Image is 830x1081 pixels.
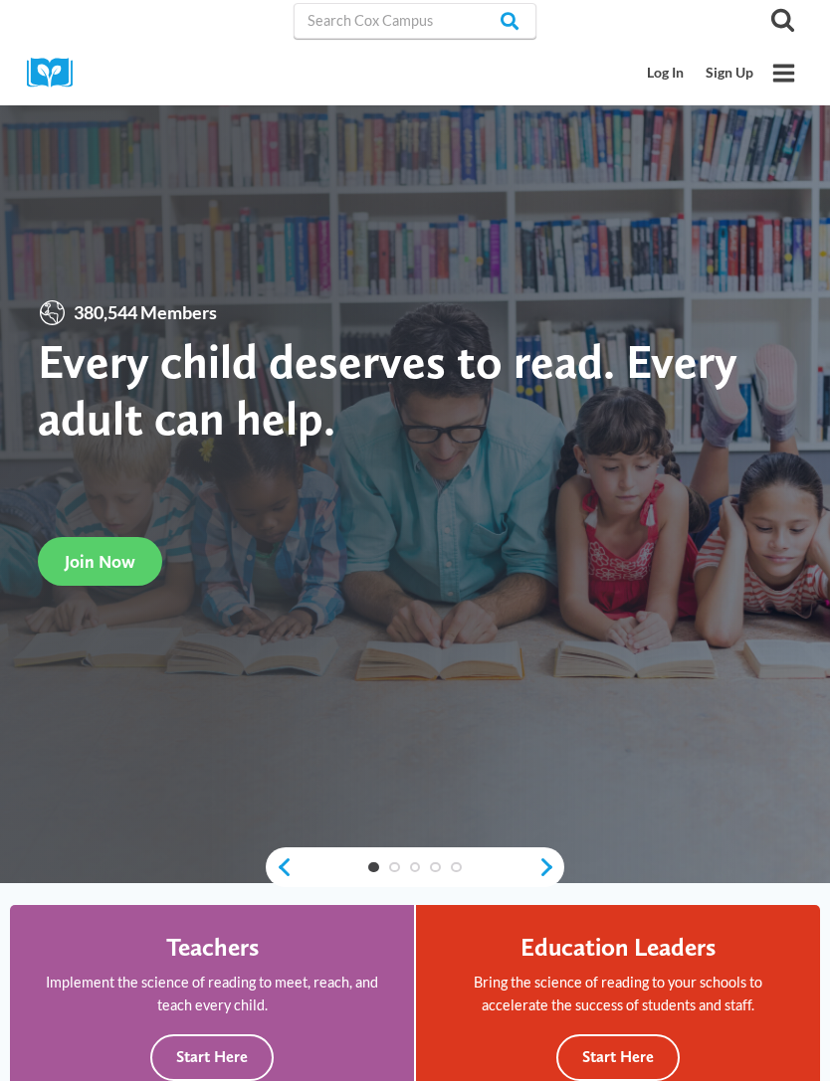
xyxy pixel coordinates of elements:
[695,55,764,91] a: Sign Up
[166,932,259,962] h4: Teachers
[430,862,441,873] a: 4
[637,55,764,91] nav: Secondary Mobile Navigation
[389,862,400,873] a: 2
[520,932,716,962] h4: Education Leaders
[150,1034,274,1081] button: Start Here
[27,58,87,89] img: Cox Campus
[38,537,162,586] a: Join Now
[294,3,536,39] input: Search Cox Campus
[443,971,793,1016] p: Bring the science of reading to your schools to accelerate the success of students and staff.
[65,551,135,572] span: Join Now
[556,1034,680,1081] button: Start Here
[368,862,379,873] a: 1
[67,298,224,327] span: 380,544 Members
[410,862,421,873] a: 3
[537,856,564,878] a: next
[764,54,803,92] button: Open menu
[38,332,737,447] strong: Every child deserves to read. Every adult can help.
[637,55,696,91] a: Log In
[451,862,462,873] a: 5
[37,971,387,1016] p: Implement the science of reading to meet, reach, and teach every child.
[266,856,293,878] a: previous
[266,847,564,887] div: content slider buttons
